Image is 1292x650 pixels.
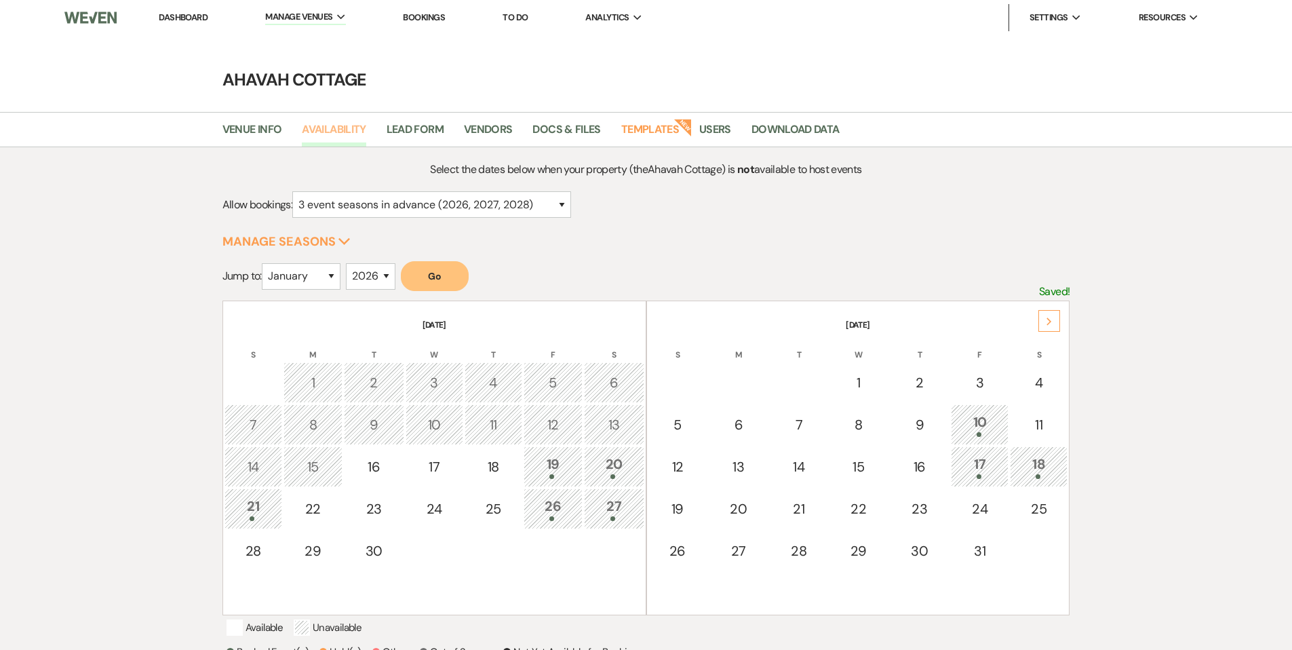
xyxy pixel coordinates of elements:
div: 11 [1017,415,1060,435]
th: S [584,332,644,361]
div: 12 [531,415,575,435]
a: Users [699,121,731,147]
th: M [283,332,342,361]
span: Settings [1030,11,1068,24]
span: Jump to: [222,269,262,283]
div: 19 [531,454,575,479]
p: Saved! [1039,283,1070,301]
button: Manage Seasons [222,235,351,248]
div: 5 [531,372,575,393]
th: S [224,332,282,361]
th: T [344,332,404,361]
span: Analytics [585,11,629,24]
div: 11 [472,415,515,435]
div: 15 [291,457,335,477]
div: 27 [591,496,637,521]
div: 29 [291,541,335,561]
span: Allow bookings: [222,197,292,212]
div: 26 [656,541,700,561]
div: 19 [656,499,700,519]
div: 16 [897,457,942,477]
div: 3 [413,372,456,393]
div: 25 [472,499,515,519]
div: 20 [591,454,637,479]
div: 25 [1017,499,1060,519]
div: 12 [656,457,700,477]
div: 22 [291,499,335,519]
a: Availability [302,121,366,147]
div: 1 [291,372,335,393]
div: 24 [958,499,1001,519]
div: 18 [472,457,515,477]
div: 5 [656,415,700,435]
div: 30 [897,541,942,561]
div: 17 [413,457,456,477]
th: W [829,332,888,361]
div: 9 [351,415,397,435]
th: [DATE] [224,303,644,331]
div: 16 [351,457,397,477]
a: Dashboard [159,12,208,23]
a: Docs & Files [532,121,600,147]
h4: Ahavah Cottage [158,68,1135,92]
div: 22 [836,499,880,519]
div: 15 [836,457,880,477]
button: Go [401,261,469,291]
span: Resources [1139,11,1186,24]
p: Available [227,619,283,636]
a: Templates [621,121,679,147]
div: 13 [716,457,761,477]
div: 24 [413,499,456,519]
p: Unavailable [294,619,361,636]
div: 20 [716,499,761,519]
th: W [406,332,463,361]
div: 28 [232,541,275,561]
div: 18 [1017,454,1060,479]
div: 2 [897,372,942,393]
a: Download Data [751,121,840,147]
th: S [648,332,707,361]
div: 6 [716,415,761,435]
div: 21 [777,499,820,519]
div: 1 [836,372,880,393]
th: T [889,332,950,361]
div: 31 [958,541,1001,561]
div: 7 [777,415,820,435]
a: Vendors [464,121,513,147]
div: 3 [958,372,1001,393]
div: 9 [897,415,942,435]
div: 4 [472,372,515,393]
a: Lead Form [387,121,444,147]
a: To Do [503,12,528,23]
th: F [524,332,583,361]
div: 28 [777,541,820,561]
th: F [951,332,1009,361]
div: 13 [591,415,637,435]
p: Select the dates below when your property (the Ahavah Cottage ) is available to host events [328,161,964,178]
strong: New [673,117,692,136]
th: M [708,332,768,361]
div: 10 [958,412,1001,437]
div: 26 [531,496,575,521]
div: 14 [232,457,275,477]
div: 8 [836,415,880,435]
div: 17 [958,454,1001,479]
a: Bookings [403,12,445,23]
div: 6 [591,372,637,393]
div: 4 [1017,372,1060,393]
div: 23 [351,499,397,519]
img: Weven Logo [64,3,116,32]
div: 30 [351,541,397,561]
div: 21 [232,496,275,521]
div: 14 [777,457,820,477]
div: 29 [836,541,880,561]
div: 8 [291,415,335,435]
div: 27 [716,541,761,561]
div: 7 [232,415,275,435]
div: 23 [897,499,942,519]
div: 2 [351,372,397,393]
span: Manage Venues [265,10,332,24]
th: S [1010,332,1068,361]
th: [DATE] [648,303,1068,331]
strong: not [737,162,754,176]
